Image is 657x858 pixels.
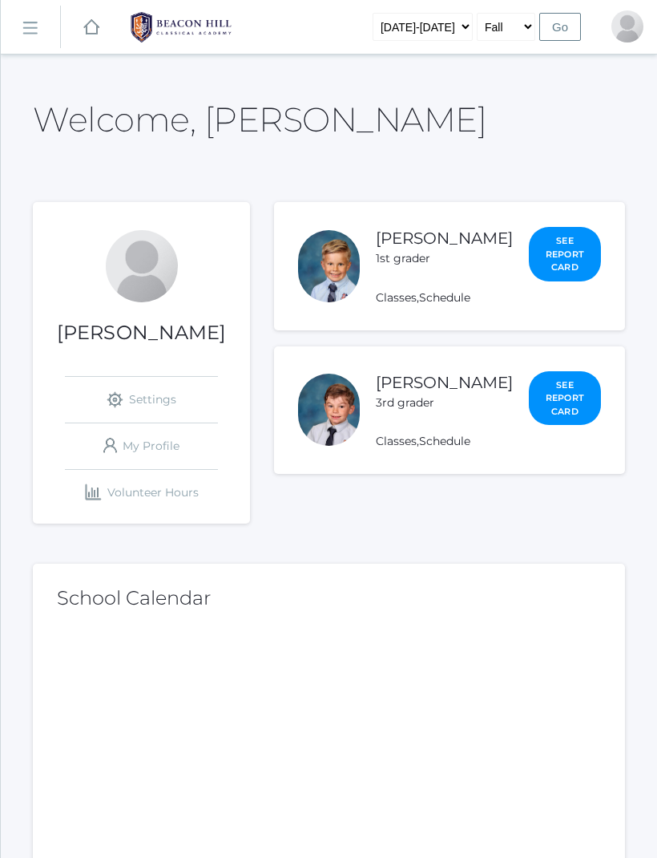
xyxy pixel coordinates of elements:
a: [PERSON_NAME] [376,373,513,392]
img: BHCALogos-05-308ed15e86a5a0abce9b8dd61676a3503ac9727e845dece92d48e8588c001991.png [121,7,241,47]
div: 1st grader [376,250,513,267]
a: See Report Card [529,227,601,281]
a: Schedule [419,290,470,305]
a: Classes [376,434,417,448]
a: Classes [376,290,417,305]
div: Wiley Culver [298,374,360,446]
a: Volunteer Hours [65,470,218,516]
a: [PERSON_NAME] [376,229,513,248]
div: , [376,289,601,306]
input: Go [539,13,581,41]
div: Liam Culver [298,230,360,302]
div: Rachel Culver [611,10,643,42]
div: Rachel Culver [106,230,178,302]
h2: Welcome, [PERSON_NAME] [33,101,486,138]
h2: School Calendar [57,588,601,609]
a: Schedule [419,434,470,448]
div: 3rd grader [376,395,513,411]
div: , [376,433,601,450]
a: My Profile [65,423,218,469]
a: See Report Card [529,371,601,426]
a: Settings [65,377,218,423]
h1: [PERSON_NAME] [33,322,250,343]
